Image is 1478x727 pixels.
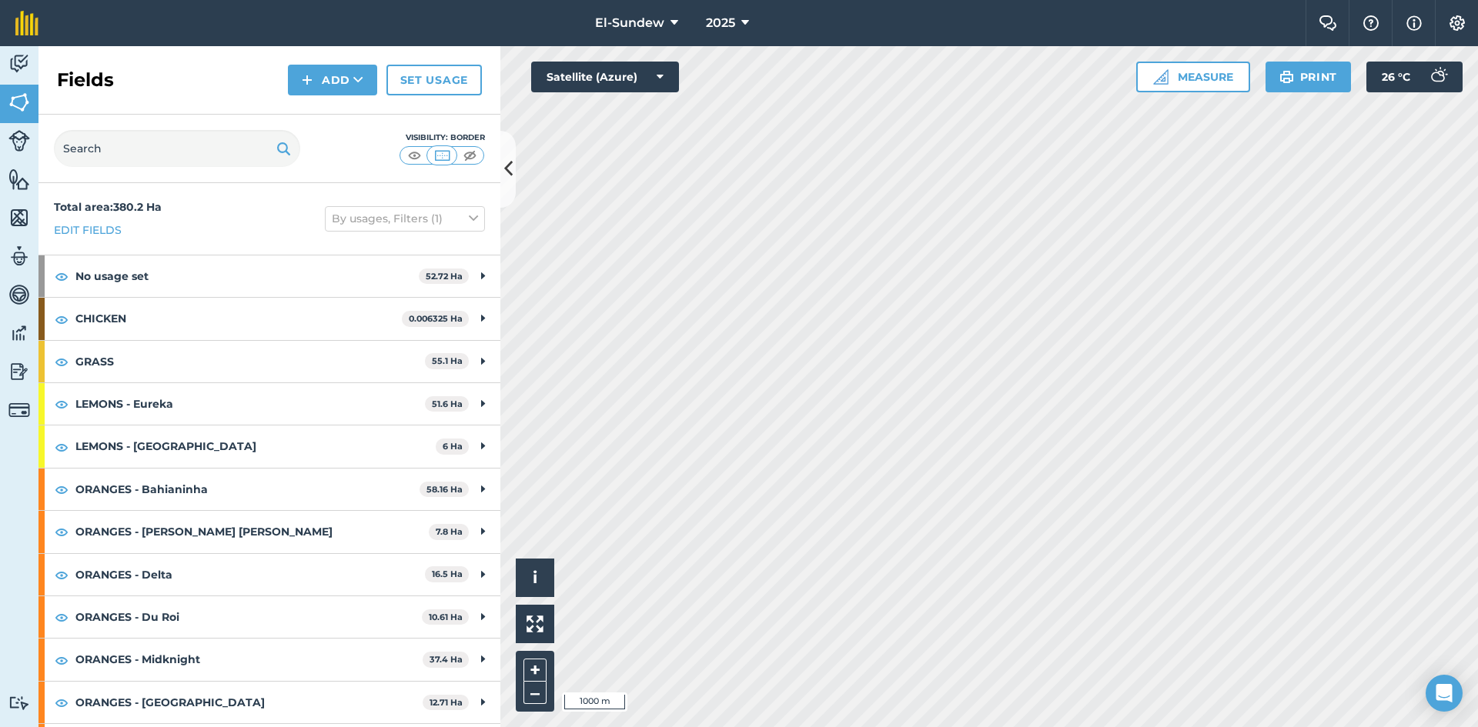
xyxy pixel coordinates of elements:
strong: 37.4 Ha [430,654,463,665]
button: 26 °C [1366,62,1463,92]
strong: ORANGES - Bahianinha [75,469,420,510]
input: Search [54,130,300,167]
div: Open Intercom Messenger [1426,675,1463,712]
img: A cog icon [1448,15,1466,31]
span: 26 ° C [1382,62,1410,92]
strong: 6 Ha [443,441,463,452]
strong: CHICKEN [75,298,402,339]
strong: ORANGES - Midknight [75,639,423,680]
h2: Fields [57,68,114,92]
img: svg+xml;base64,PHN2ZyB4bWxucz0iaHR0cDovL3d3dy53My5vcmcvMjAwMC9zdmciIHdpZHRoPSI1MCIgaGVpZ2h0PSI0MC... [460,148,480,163]
div: ORANGES - Delta16.5 Ha [38,554,500,595]
div: ORANGES - [PERSON_NAME] [PERSON_NAME]7.8 Ha [38,511,500,552]
img: svg+xml;base64,PD94bWwgdmVyc2lvbj0iMS4wIiBlbmNvZGluZz0idXRmLTgiPz4KPCEtLSBHZW5lcmF0b3I6IEFkb2JlIE... [8,52,30,75]
button: Measure [1136,62,1250,92]
img: svg+xml;base64,PHN2ZyB4bWxucz0iaHR0cDovL3d3dy53My5vcmcvMjAwMC9zdmciIHdpZHRoPSIxNCIgaGVpZ2h0PSIyNC... [302,71,313,89]
a: Edit fields [54,222,122,238]
div: No usage set52.72 Ha [38,255,500,297]
button: + [523,659,547,682]
strong: ORANGES - [PERSON_NAME] [PERSON_NAME] [75,511,429,552]
button: By usages, Filters (1) [325,206,485,231]
div: GRASS55.1 Ha [38,341,500,382]
strong: LEMONS - [GEOGRAPHIC_DATA] [75,425,436,467]
strong: LEMONS - Eureka [75,383,425,425]
button: Satellite (Azure) [531,62,679,92]
strong: 7.8 Ha [436,526,463,537]
strong: 58.16 Ha [426,484,463,495]
img: svg+xml;base64,PHN2ZyB4bWxucz0iaHR0cDovL3d3dy53My5vcmcvMjAwMC9zdmciIHdpZHRoPSI1NiIgaGVpZ2h0PSI2MC... [8,91,30,114]
div: ORANGES - Du Roi10.61 Ha [38,596,500,638]
div: ORANGES - Midknight37.4 Ha [38,639,500,680]
img: svg+xml;base64,PD94bWwgdmVyc2lvbj0iMS4wIiBlbmNvZGluZz0idXRmLTgiPz4KPCEtLSBHZW5lcmF0b3I6IEFkb2JlIE... [8,245,30,268]
strong: ORANGES - Du Roi [75,596,422,638]
img: svg+xml;base64,PHN2ZyB4bWxucz0iaHR0cDovL3d3dy53My5vcmcvMjAwMC9zdmciIHdpZHRoPSIxOCIgaGVpZ2h0PSIyNC... [55,395,69,413]
img: svg+xml;base64,PHN2ZyB4bWxucz0iaHR0cDovL3d3dy53My5vcmcvMjAwMC9zdmciIHdpZHRoPSIxNyIgaGVpZ2h0PSIxNy... [1406,14,1422,32]
img: svg+xml;base64,PHN2ZyB4bWxucz0iaHR0cDovL3d3dy53My5vcmcvMjAwMC9zdmciIHdpZHRoPSIxOSIgaGVpZ2h0PSIyNC... [1279,68,1294,86]
div: LEMONS - [GEOGRAPHIC_DATA]6 Ha [38,425,500,467]
img: svg+xml;base64,PHN2ZyB4bWxucz0iaHR0cDovL3d3dy53My5vcmcvMjAwMC9zdmciIHdpZHRoPSIxOSIgaGVpZ2h0PSIyNC... [276,139,291,158]
img: svg+xml;base64,PHN2ZyB4bWxucz0iaHR0cDovL3d3dy53My5vcmcvMjAwMC9zdmciIHdpZHRoPSIxOCIgaGVpZ2h0PSIyNC... [55,267,69,285]
img: svg+xml;base64,PHN2ZyB4bWxucz0iaHR0cDovL3d3dy53My5vcmcvMjAwMC9zdmciIHdpZHRoPSI1NiIgaGVpZ2h0PSI2MC... [8,168,30,191]
button: i [516,559,554,597]
a: Set usage [386,65,482,95]
img: Two speech bubbles overlapping with the left bubble in the forefront [1319,15,1337,31]
span: i [533,568,537,587]
div: ORANGES - [GEOGRAPHIC_DATA]12.71 Ha [38,682,500,723]
strong: 12.71 Ha [430,697,463,708]
strong: Total area : 380.2 Ha [54,200,162,214]
img: fieldmargin Logo [15,11,38,35]
div: LEMONS - Eureka51.6 Ha [38,383,500,425]
img: Ruler icon [1153,69,1169,85]
img: svg+xml;base64,PD94bWwgdmVyc2lvbj0iMS4wIiBlbmNvZGluZz0idXRmLTgiPz4KPCEtLSBHZW5lcmF0b3I6IEFkb2JlIE... [8,695,30,710]
div: ORANGES - Bahianinha58.16 Ha [38,469,500,510]
strong: No usage set [75,255,419,297]
img: svg+xml;base64,PHN2ZyB4bWxucz0iaHR0cDovL3d3dy53My5vcmcvMjAwMC9zdmciIHdpZHRoPSIxOCIgaGVpZ2h0PSIyNC... [55,438,69,456]
img: svg+xml;base64,PD94bWwgdmVyc2lvbj0iMS4wIiBlbmNvZGluZz0idXRmLTgiPz4KPCEtLSBHZW5lcmF0b3I6IEFkb2JlIE... [8,399,30,421]
img: svg+xml;base64,PHN2ZyB4bWxucz0iaHR0cDovL3d3dy53My5vcmcvMjAwMC9zdmciIHdpZHRoPSIxOCIgaGVpZ2h0PSIyNC... [55,310,69,328]
img: svg+xml;base64,PHN2ZyB4bWxucz0iaHR0cDovL3d3dy53My5vcmcvMjAwMC9zdmciIHdpZHRoPSIxOCIgaGVpZ2h0PSIyNC... [55,480,69,499]
img: svg+xml;base64,PHN2ZyB4bWxucz0iaHR0cDovL3d3dy53My5vcmcvMjAwMC9zdmciIHdpZHRoPSIxOCIgaGVpZ2h0PSIyNC... [55,651,69,669]
button: Print [1266,62,1352,92]
img: svg+xml;base64,PHN2ZyB4bWxucz0iaHR0cDovL3d3dy53My5vcmcvMjAwMC9zdmciIHdpZHRoPSI1MCIgaGVpZ2h0PSI0MC... [405,148,424,163]
img: svg+xml;base64,PD94bWwgdmVyc2lvbj0iMS4wIiBlbmNvZGluZz0idXRmLTgiPz4KPCEtLSBHZW5lcmF0b3I6IEFkb2JlIE... [8,360,30,383]
strong: 0.006325 Ha [409,313,463,324]
img: svg+xml;base64,PD94bWwgdmVyc2lvbj0iMS4wIiBlbmNvZGluZz0idXRmLTgiPz4KPCEtLSBHZW5lcmF0b3I6IEFkb2JlIE... [8,283,30,306]
img: svg+xml;base64,PD94bWwgdmVyc2lvbj0iMS4wIiBlbmNvZGluZz0idXRmLTgiPz4KPCEtLSBHZW5lcmF0b3I6IEFkb2JlIE... [8,322,30,345]
div: CHICKEN0.006325 Ha [38,298,500,339]
span: 2025 [706,14,735,32]
img: svg+xml;base64,PD94bWwgdmVyc2lvbj0iMS4wIiBlbmNvZGluZz0idXRmLTgiPz4KPCEtLSBHZW5lcmF0b3I6IEFkb2JlIE... [1423,62,1453,92]
strong: GRASS [75,341,425,382]
strong: 52.72 Ha [426,271,463,282]
strong: 51.6 Ha [432,399,463,409]
strong: 55.1 Ha [432,355,463,366]
img: svg+xml;base64,PHN2ZyB4bWxucz0iaHR0cDovL3d3dy53My5vcmcvMjAwMC9zdmciIHdpZHRoPSI1MCIgaGVpZ2h0PSI0MC... [433,148,452,163]
strong: ORANGES - [GEOGRAPHIC_DATA] [75,682,423,723]
button: – [523,682,547,704]
button: Add [288,65,377,95]
img: svg+xml;base64,PHN2ZyB4bWxucz0iaHR0cDovL3d3dy53My5vcmcvMjAwMC9zdmciIHdpZHRoPSIxOCIgaGVpZ2h0PSIyNC... [55,608,69,626]
img: A question mark icon [1362,15,1380,31]
img: Four arrows, one pointing top left, one top right, one bottom right and the last bottom left [527,615,543,632]
img: svg+xml;base64,PD94bWwgdmVyc2lvbj0iMS4wIiBlbmNvZGluZz0idXRmLTgiPz4KPCEtLSBHZW5lcmF0b3I6IEFkb2JlIE... [8,130,30,152]
strong: ORANGES - Delta [75,554,425,595]
img: svg+xml;base64,PHN2ZyB4bWxucz0iaHR0cDovL3d3dy53My5vcmcvMjAwMC9zdmciIHdpZHRoPSIxOCIgaGVpZ2h0PSIyNC... [55,522,69,541]
span: El-Sundew [595,14,664,32]
strong: 10.61 Ha [429,612,463,622]
img: svg+xml;base64,PHN2ZyB4bWxucz0iaHR0cDovL3d3dy53My5vcmcvMjAwMC9zdmciIHdpZHRoPSI1NiIgaGVpZ2h0PSI2MC... [8,206,30,229]
strong: 16.5 Ha [432,569,463,579]
div: Visibility: Border [399,132,485,144]
img: svg+xml;base64,PHN2ZyB4bWxucz0iaHR0cDovL3d3dy53My5vcmcvMjAwMC9zdmciIHdpZHRoPSIxOCIgaGVpZ2h0PSIyNC... [55,352,69,371]
img: svg+xml;base64,PHN2ZyB4bWxucz0iaHR0cDovL3d3dy53My5vcmcvMjAwMC9zdmciIHdpZHRoPSIxOCIgaGVpZ2h0PSIyNC... [55,693,69,712]
img: svg+xml;base64,PHN2ZyB4bWxucz0iaHR0cDovL3d3dy53My5vcmcvMjAwMC9zdmciIHdpZHRoPSIxOCIgaGVpZ2h0PSIyNC... [55,565,69,584]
